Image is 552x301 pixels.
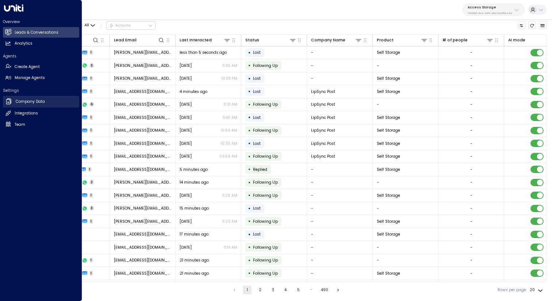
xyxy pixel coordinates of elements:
[180,50,227,55] span: less than 5 seconds ago
[248,217,251,226] div: •
[89,76,93,81] span: 1
[470,141,472,146] div: -
[180,232,208,237] span: 17 minutes ago
[180,89,207,94] span: 4 minutes ago
[89,180,94,185] span: 2
[114,206,172,211] span: gabriel.pleniceanu@gmail.com
[253,50,261,55] span: Lost
[307,46,373,59] td: -
[180,206,209,211] span: 15 minutes ago
[307,254,373,267] td: -
[88,167,92,172] span: 1
[248,204,251,213] div: •
[256,286,264,294] button: Go to page 2
[89,271,93,276] span: 1
[294,286,303,294] button: Go to page 5
[89,63,95,68] span: 3
[114,37,165,44] div: Lead Email
[180,128,192,133] span: Jul 31, 2025
[253,206,261,211] span: Lost
[377,115,400,120] span: Self Storage
[307,228,373,241] td: -
[3,19,79,25] h2: Overview
[377,232,400,237] span: Self Storage
[470,245,472,250] div: -
[470,271,472,276] div: -
[180,37,231,44] div: Last Interacted
[180,193,192,198] span: Aug 20, 2025
[15,75,45,81] h2: Manage Agents
[311,154,335,159] span: LipSync Post
[253,102,278,107] span: Following Up
[462,3,525,16] button: Access Storage17248963-7bae-4f68-a6e0-04e589c1c15e
[377,141,400,146] span: Self Storage
[508,37,525,44] div: AI mode
[470,115,472,120] div: -
[248,152,251,161] div: •
[89,193,93,198] span: 1
[470,193,472,198] div: -
[221,141,237,146] p: 10:35 AM
[3,27,79,38] a: Leads & Conversations
[253,219,278,224] span: Following Up
[253,154,278,159] span: Following Up
[89,115,93,120] span: 1
[15,30,58,35] h2: Leads & Conversations
[224,245,237,250] p: 11:19 AM
[307,59,373,72] td: -
[15,122,25,128] h2: Team
[307,163,373,176] td: -
[84,23,89,27] span: All
[470,63,472,68] div: -
[248,165,251,174] div: •
[3,53,79,59] h2: Agents
[253,245,278,250] span: Following Up
[253,193,278,198] span: Following Up
[15,64,40,70] h2: Create Agent
[373,176,438,189] td: -
[221,76,237,81] p: 01:39 PM
[89,128,93,133] span: 1
[114,180,172,185] span: graham@peaces.co.uk
[311,141,335,146] span: LipSync Post
[114,232,172,237] span: carlottazatorri@gmail.com
[89,154,93,159] span: 1
[224,102,237,107] p: 11:31 AM
[470,89,472,94] div: -
[114,76,172,81] span: jamie.french1@nhs.net
[114,128,172,133] span: reception@lipsyncpost.co.uk
[114,257,172,263] span: emzy992@hotmail.com
[248,113,251,122] div: •
[442,37,468,44] div: # of people
[377,219,400,224] span: Self Storage
[180,102,192,107] span: Yesterday
[248,191,251,200] div: •
[248,61,251,70] div: •
[470,50,472,55] div: -
[253,76,261,81] span: Lost
[253,167,267,172] span: Replied
[222,193,237,198] p: 11:26 AM
[470,219,472,224] div: -
[3,108,79,119] a: Integrations
[89,89,93,94] span: 1
[180,141,192,146] span: Jul 16, 2025
[248,48,251,57] div: •
[253,115,261,120] span: Lost
[223,115,237,120] p: 11:40 AM
[180,115,192,120] span: Jul 31, 2025
[311,102,335,107] span: LipSync Post
[15,41,32,46] h2: Analytics
[180,63,192,68] span: Yesterday
[114,37,137,44] div: Lead Email
[248,100,251,109] div: •
[114,219,172,224] span: gabriel.pleniceanu@gmail.com
[248,242,251,252] div: •
[470,206,472,211] div: -
[180,219,192,224] span: Aug 20, 2025
[89,141,93,146] span: 1
[442,37,494,44] div: # of people
[334,286,342,294] button: Go to next page
[470,154,472,159] div: -
[311,115,335,120] span: LipSync Post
